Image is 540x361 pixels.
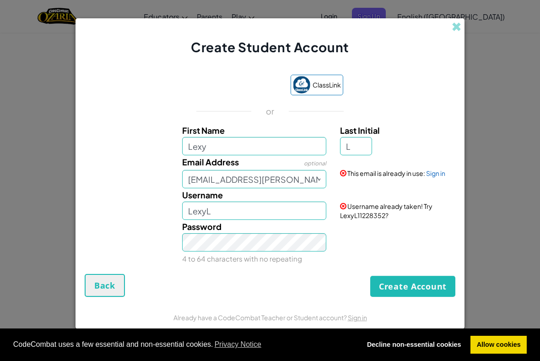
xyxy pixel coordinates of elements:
button: Create Account [370,276,455,297]
span: optional [304,160,326,167]
span: Password [182,221,221,232]
span: Username already taken! Try LexyL11228352? [340,202,432,219]
span: Username [182,190,223,200]
span: ClassLink [313,78,341,92]
p: or [266,106,275,117]
img: classlink-logo-small.png [293,76,310,93]
small: 4 to 64 characters with no repeating [182,254,302,263]
a: deny cookies [361,336,467,354]
span: Already have a CodeCombat Teacher or Student account? [173,313,348,322]
div: Sign in with Google. Opens in new tab [197,76,281,96]
span: This email is already in use: [347,169,425,177]
span: Create Student Account [191,39,349,55]
span: Back [94,280,115,291]
span: Email Address [182,157,239,167]
span: First Name [182,125,225,136]
a: learn more about cookies [213,338,263,351]
span: Last Initial [340,125,380,136]
a: Sign in [426,169,445,177]
span: CodeCombat uses a few essential and non-essential cookies. [13,338,354,351]
a: allow cookies [470,336,527,354]
button: Back [85,274,125,297]
iframe: Sign in with Google Button [193,76,286,96]
a: Sign in [348,313,367,322]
